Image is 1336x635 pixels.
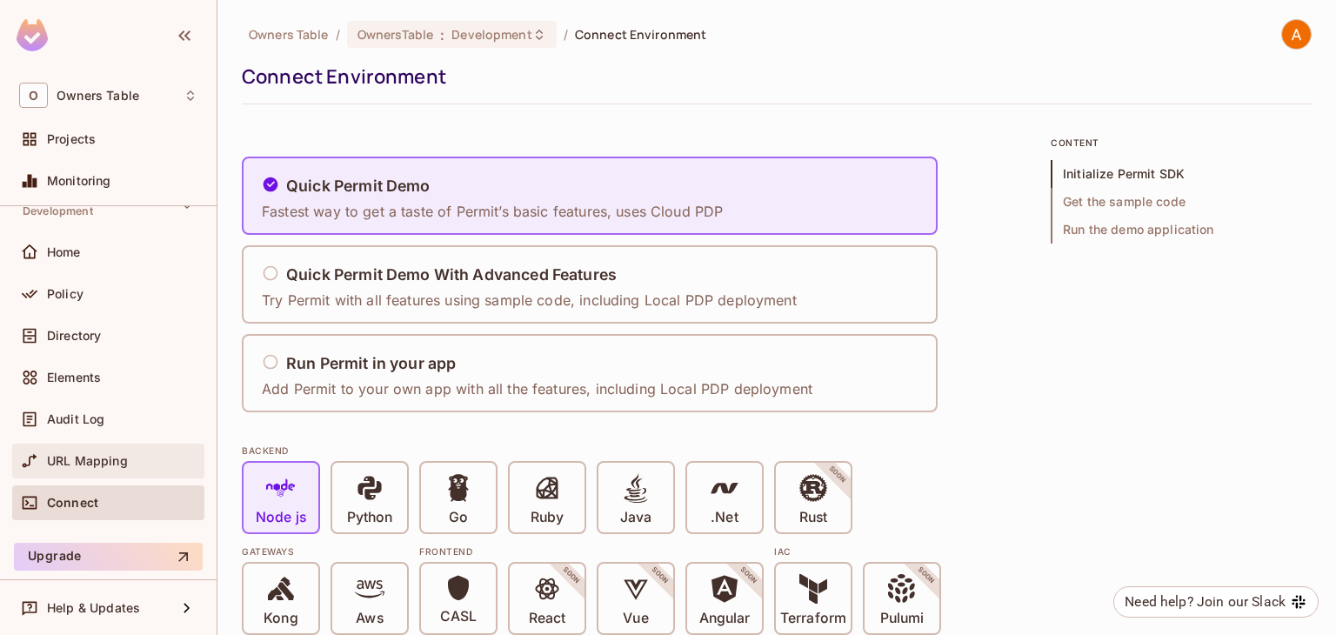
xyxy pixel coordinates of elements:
p: Node js [256,509,306,526]
p: .Net [711,509,738,526]
span: Directory [47,329,101,343]
span: SOON [804,441,872,509]
div: IAC [774,545,941,558]
li: / [564,26,568,43]
span: Connect Environment [575,26,707,43]
span: Initialize Permit SDK [1051,160,1312,188]
p: Rust [799,509,827,526]
span: the active workspace [249,26,329,43]
p: Go [449,509,468,526]
p: Angular [699,610,751,627]
span: SOON [626,542,694,610]
p: React [529,610,565,627]
span: : [439,28,445,42]
p: Aws [356,610,383,627]
span: Audit Log [47,412,104,426]
p: Add Permit to your own app with all the features, including Local PDP deployment [262,379,812,398]
span: Run the demo application [1051,216,1312,244]
li: / [336,26,340,43]
div: Gateways [242,545,409,558]
p: Pulumi [880,610,924,627]
span: URL Mapping [47,454,128,468]
span: SOON [715,542,783,610]
p: Try Permit with all features using sample code, including Local PDP deployment [262,291,797,310]
span: Help & Updates [47,601,140,615]
span: Development [23,204,93,218]
div: Connect Environment [242,63,1303,90]
p: Python [347,509,392,526]
span: SOON [892,542,960,610]
div: Frontend [419,545,764,558]
div: BACKEND [242,444,1025,458]
div: Need help? Join our Slack [1125,592,1286,612]
h5: Quick Permit Demo [286,177,431,195]
p: Terraform [780,610,846,627]
p: Fastest way to get a taste of Permit’s basic features, uses Cloud PDP [262,202,723,221]
span: Elements [47,371,101,384]
img: SReyMgAAAABJRU5ErkJggg== [17,19,48,51]
button: Upgrade [14,543,203,571]
span: Get the sample code [1051,188,1312,216]
span: SOON [538,542,605,610]
span: Home [47,245,81,259]
h5: Run Permit in your app [286,355,456,372]
span: Policy [47,287,83,301]
img: Anurag Kelkar [1282,20,1311,49]
p: Kong [264,610,297,627]
p: CASL [440,608,477,625]
span: Projects [47,132,96,146]
p: Java [620,509,651,526]
span: O [19,83,48,108]
span: Development [451,26,531,43]
span: OwnersTable [357,26,433,43]
p: Ruby [531,509,564,526]
span: Connect [47,496,98,510]
span: Workspace: Owners Table [57,89,139,103]
h5: Quick Permit Demo With Advanced Features [286,266,617,284]
p: Vue [623,610,648,627]
p: content [1051,136,1312,150]
span: Monitoring [47,174,111,188]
